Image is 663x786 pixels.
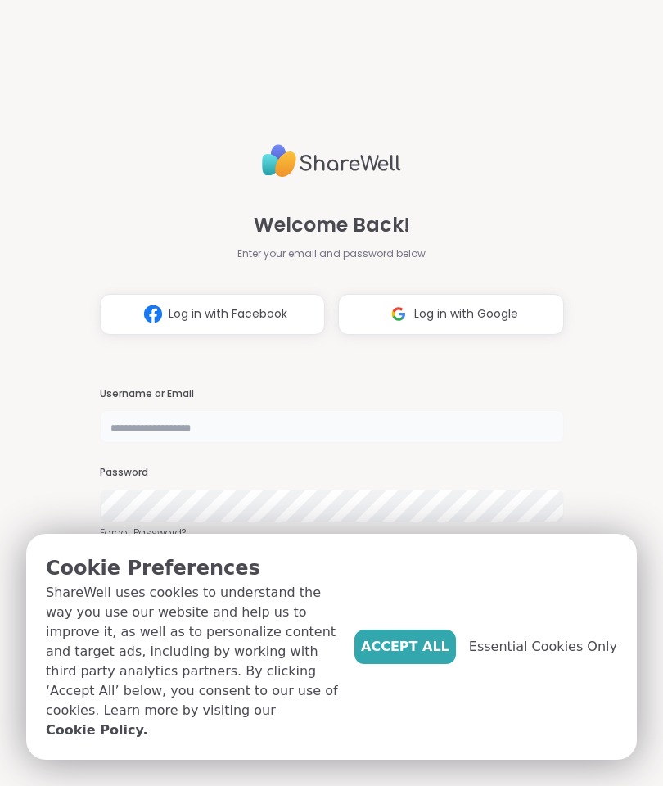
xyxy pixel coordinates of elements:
p: ShareWell uses cookies to understand the way you use our website and help us to improve it, as we... [46,583,341,740]
span: Log in with Google [414,305,518,323]
button: Accept All [354,630,456,664]
span: Welcome Back! [254,210,410,240]
h3: Username or Email [100,387,564,401]
img: ShareWell Logo [262,138,401,184]
span: Log in with Facebook [169,305,287,323]
img: ShareWell Logomark [383,299,414,329]
p: Cookie Preferences [46,553,341,583]
span: Essential Cookies Only [469,637,617,657]
button: Log in with Facebook [100,294,326,335]
span: Accept All [361,637,449,657]
img: ShareWell Logomark [138,299,169,329]
span: Enter your email and password below [237,246,426,261]
button: Log in with Google [338,294,564,335]
a: Forgot Password? [100,526,564,540]
a: Cookie Policy. [46,720,147,740]
h3: Password [100,466,564,480]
